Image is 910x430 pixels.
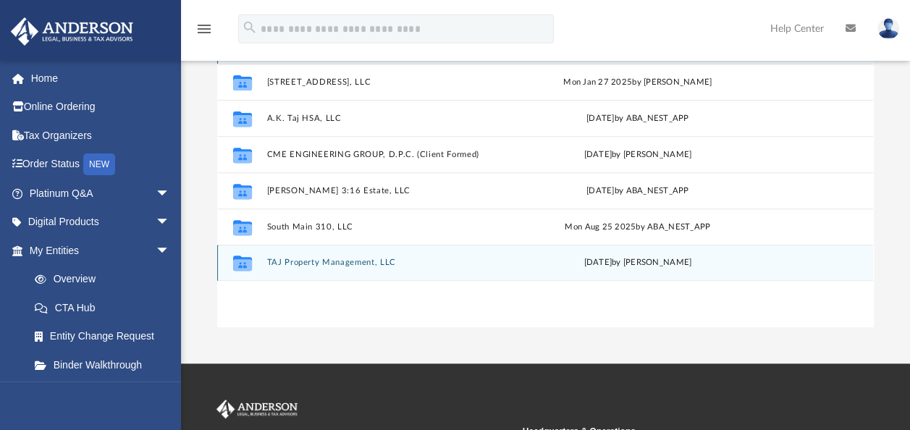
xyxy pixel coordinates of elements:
[267,77,510,87] button: [STREET_ADDRESS], LLC
[516,148,759,161] div: [DATE] by [PERSON_NAME]
[267,114,510,123] button: A.K. Taj HSA, LLC
[516,112,759,125] div: [DATE] by ABA_NEST_APP
[267,222,510,232] button: South Main 310, LLC
[7,17,138,46] img: Anderson Advisors Platinum Portal
[195,20,213,38] i: menu
[10,93,192,122] a: Online Ordering
[214,400,300,418] img: Anderson Advisors Platinum Portal
[195,28,213,38] a: menu
[267,150,510,159] button: CME ENGINEERING GROUP, D.P.C. (Client Formed)
[83,153,115,175] div: NEW
[267,258,510,267] button: TAJ Property Management, LLC
[10,179,192,208] a: Platinum Q&Aarrow_drop_down
[10,208,192,237] a: Digital Productsarrow_drop_down
[10,236,192,265] a: My Entitiesarrow_drop_down
[156,179,185,208] span: arrow_drop_down
[516,76,759,89] div: Mon Jan 27 2025 by [PERSON_NAME]
[217,28,873,328] div: grid
[516,256,759,269] div: [DATE] by [PERSON_NAME]
[20,265,192,294] a: Overview
[20,350,192,379] a: Binder Walkthrough
[877,18,899,39] img: User Pic
[156,236,185,266] span: arrow_drop_down
[516,221,759,234] div: Mon Aug 25 2025 by ABA_NEST_APP
[20,379,185,408] a: My Blueprint
[10,64,192,93] a: Home
[20,322,192,351] a: Entity Change Request
[267,186,510,195] button: [PERSON_NAME] 3:16 Estate, LLC
[516,185,759,198] div: [DATE] by ABA_NEST_APP
[10,150,192,180] a: Order StatusNEW
[242,20,258,35] i: search
[20,293,192,322] a: CTA Hub
[156,208,185,237] span: arrow_drop_down
[10,121,192,150] a: Tax Organizers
